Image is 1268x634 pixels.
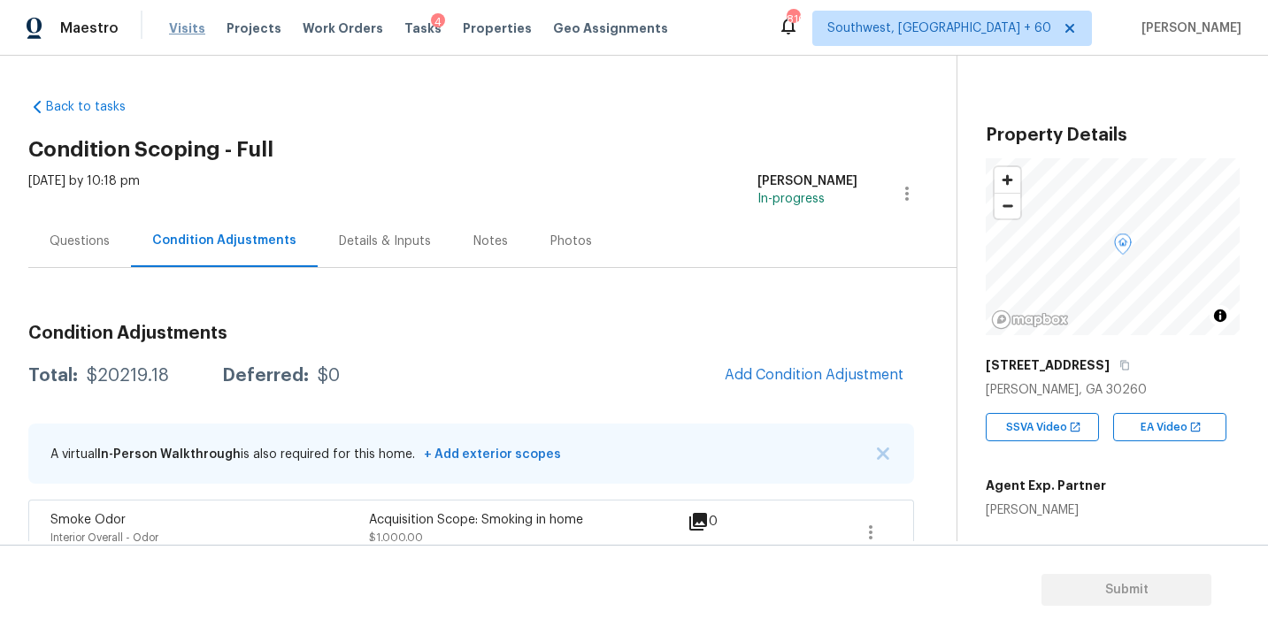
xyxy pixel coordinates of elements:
[757,172,857,190] div: [PERSON_NAME]
[1210,305,1231,326] button: Toggle attribution
[152,232,296,249] div: Condition Adjustments
[1189,421,1202,433] img: Open In New Icon
[1114,233,1132,261] div: Map marker
[1215,306,1226,325] span: Toggle attribution
[688,511,774,532] div: 0
[986,501,1106,519] div: [PERSON_NAME]
[50,514,126,526] span: Smoke Odor
[725,367,903,383] span: Add Condition Adjustment
[1069,421,1081,433] img: Open In New Icon
[553,19,668,37] span: Geo Assignments
[404,22,442,34] span: Tasks
[1006,418,1074,436] span: SSVA Video
[874,445,892,462] button: X Button Icon
[28,141,957,158] h2: Condition Scoping - Full
[28,172,140,215] div: [DATE] by 10:18 pm
[877,447,889,460] img: X Button Icon
[463,19,532,37] span: Properties
[787,11,799,28] div: 810
[550,233,592,250] div: Photos
[827,19,1051,37] span: Southwest, [GEOGRAPHIC_DATA] + 60
[87,367,169,385] div: $20219.18
[473,233,508,250] div: Notes
[227,19,281,37] span: Projects
[97,448,241,461] span: In-Person Walkthrough
[986,356,1110,374] h5: [STREET_ADDRESS]
[995,194,1020,218] span: Zoom out
[339,233,431,250] div: Details & Inputs
[28,367,78,385] div: Total:
[419,448,561,461] span: + Add exterior scopes
[50,532,158,543] span: Interior Overall - Odor
[222,367,309,385] div: Deferred:
[50,233,110,250] div: Questions
[1113,413,1226,441] div: EA Video
[169,19,205,37] span: Visits
[757,193,825,205] span: In-progress
[1141,418,1195,436] span: EA Video
[369,511,688,529] div: Acquisition Scope: Smoking in home
[991,309,1069,330] a: Mapbox homepage
[28,98,198,116] a: Back to tasks
[60,19,119,37] span: Maestro
[28,325,914,342] h3: Condition Adjustments
[986,413,1099,441] div: SSVA Video
[986,126,1240,144] h3: Property Details
[1134,19,1241,37] span: [PERSON_NAME]
[995,167,1020,193] button: Zoom in
[431,13,445,31] div: 4
[318,367,340,385] div: $0
[303,19,383,37] span: Work Orders
[986,381,1240,399] div: [PERSON_NAME], GA 30260
[986,158,1259,335] canvas: Map
[995,193,1020,218] button: Zoom out
[1117,357,1133,373] button: Copy Address
[714,356,914,393] button: Add Condition Adjustment
[369,532,423,543] span: $1,000.00
[50,446,561,463] p: A virtual is also required for this home.
[986,477,1106,494] h5: Agent Exp. Partner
